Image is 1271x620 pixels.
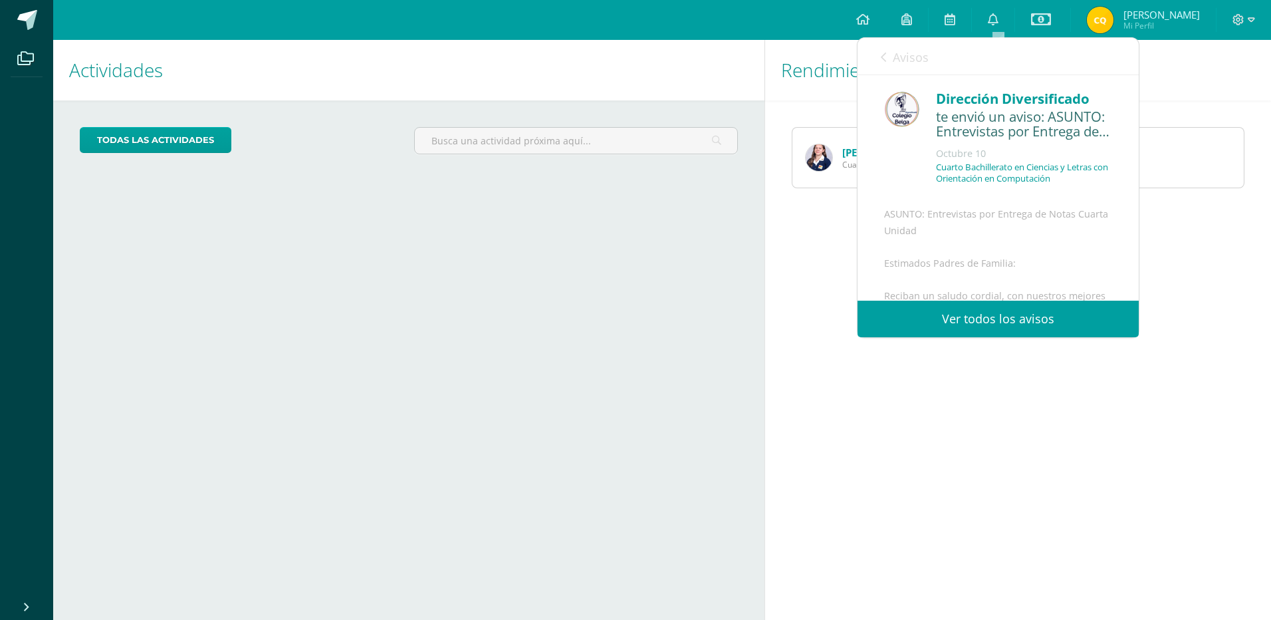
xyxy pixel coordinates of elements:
img: 544bf8086bc8165e313644037ea68f8d.png [884,92,919,127]
h1: Rendimiento de mis hijos [781,40,1255,100]
span: Mi Perfil [1123,20,1200,31]
a: [PERSON_NAME] [842,146,921,159]
a: Ver todos los avisos [858,301,1139,337]
a: todas las Actividades [80,127,231,153]
div: Octubre 10 [936,147,1112,160]
div: Dirección Diversificado [936,88,1112,109]
span: Avisos [893,49,929,65]
p: Cuarto Bachillerato en Ciencias y Letras con Orientación en Computación [936,162,1112,184]
img: d1e7ac1bec0827122f212161b4c83f3b.png [1087,7,1113,33]
img: a0c6dc0ac0f5c2e039247e01b8d1a7bb.png [806,144,832,171]
input: Busca una actividad próxima aquí... [415,128,737,154]
span: Cuarto Cuarto Bachillerato en Ciencias y Letras con Orientación en Computación [842,159,1002,170]
span: [PERSON_NAME] [1123,8,1200,21]
h1: Actividades [69,40,749,100]
div: te envió un aviso: ASUNTO: Entrevistas por Entrega de Notas Cuarta Unidad [936,109,1112,140]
